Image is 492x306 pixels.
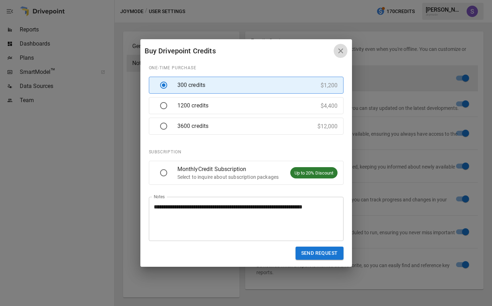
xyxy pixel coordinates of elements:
span: 3600 credits [177,122,326,130]
span: $12,000 [317,123,338,130]
span: 300 credits [177,81,326,89]
span: $4,400 [321,102,338,109]
button: SEND REQUEST [296,247,344,260]
span: MonthlyCredit Subscription [177,165,326,173]
span: Up to 20% Discount [290,170,338,176]
span: One-Time Purchase [149,65,197,70]
div: Buy Drivepoint Credits [145,45,334,57]
p: Select to inquire about subscription packages [177,173,326,181]
span: $1,200 [321,82,338,89]
span: 1200 credits [177,101,326,110]
span: Subscription [149,149,182,154]
label: Notes [154,194,165,200]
